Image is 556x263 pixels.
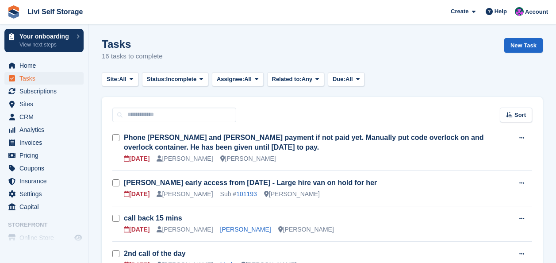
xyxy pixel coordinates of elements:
span: Sites [19,98,73,110]
span: Sort [514,111,526,120]
a: menu [4,175,84,187]
a: [PERSON_NAME] early access from [DATE] - Large hire van on hold for her [124,179,377,186]
span: Pricing [19,149,73,162]
a: Preview store [73,232,84,243]
a: menu [4,149,84,162]
span: Site: [107,75,119,84]
a: Phone [PERSON_NAME] and [PERSON_NAME] payment if not paid yet. Manually put code overlock on and ... [124,134,483,151]
div: [PERSON_NAME] [157,190,213,199]
div: Sub # [220,190,257,199]
button: Related to: Any [267,72,324,87]
a: menu [4,59,84,72]
span: Storefront [8,220,88,229]
a: 101193 [236,190,257,197]
div: [PERSON_NAME] [220,154,276,163]
a: call back 15 mins [124,214,182,222]
span: Insurance [19,175,73,187]
span: Capital [19,201,73,213]
span: Status: [147,75,166,84]
p: View next steps [19,41,72,49]
button: Site: All [102,72,138,87]
span: Analytics [19,124,73,136]
a: menu [4,232,84,244]
div: [PERSON_NAME] [264,190,320,199]
span: Incomplete [166,75,197,84]
a: [PERSON_NAME] [220,226,271,233]
span: Invoices [19,136,73,149]
span: Subscriptions [19,85,73,97]
span: Account [525,8,548,16]
p: 16 tasks to complete [102,51,163,62]
a: New Task [504,38,543,53]
div: [PERSON_NAME] [278,225,334,234]
a: menu [4,162,84,174]
span: Tasks [19,72,73,85]
span: CRM [19,111,73,123]
a: menu [4,85,84,97]
a: menu [4,188,84,200]
span: All [244,75,252,84]
a: 2nd call of the day [124,250,186,257]
button: Due: All [328,72,364,87]
h1: Tasks [102,38,163,50]
a: Your onboarding View next steps [4,29,84,52]
button: Status: Incomplete [142,72,208,87]
a: menu [4,136,84,149]
span: All [119,75,127,84]
div: [PERSON_NAME] [157,225,213,234]
a: menu [4,201,84,213]
a: menu [4,72,84,85]
img: Graham Cameron [515,7,524,16]
a: Livi Self Storage [24,4,86,19]
span: Related to: [272,75,302,84]
div: [PERSON_NAME] [157,154,213,163]
div: [DATE] [124,154,150,163]
span: Online Store [19,232,73,244]
a: menu [4,124,84,136]
span: Help [495,7,507,16]
a: menu [4,111,84,123]
img: stora-icon-8386f47178a22dfd0bd8f6a31ec36ba5ce8667c1dd55bd0f319d3a0aa187defe.svg [7,5,20,19]
span: Any [302,75,313,84]
button: Assignee: All [212,72,264,87]
span: Create [451,7,468,16]
span: Assignee: [217,75,244,84]
span: Home [19,59,73,72]
span: All [345,75,353,84]
span: Settings [19,188,73,200]
div: [DATE] [124,190,150,199]
p: Your onboarding [19,33,72,39]
span: Coupons [19,162,73,174]
span: Due: [333,75,345,84]
a: menu [4,98,84,110]
div: [DATE] [124,225,150,234]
